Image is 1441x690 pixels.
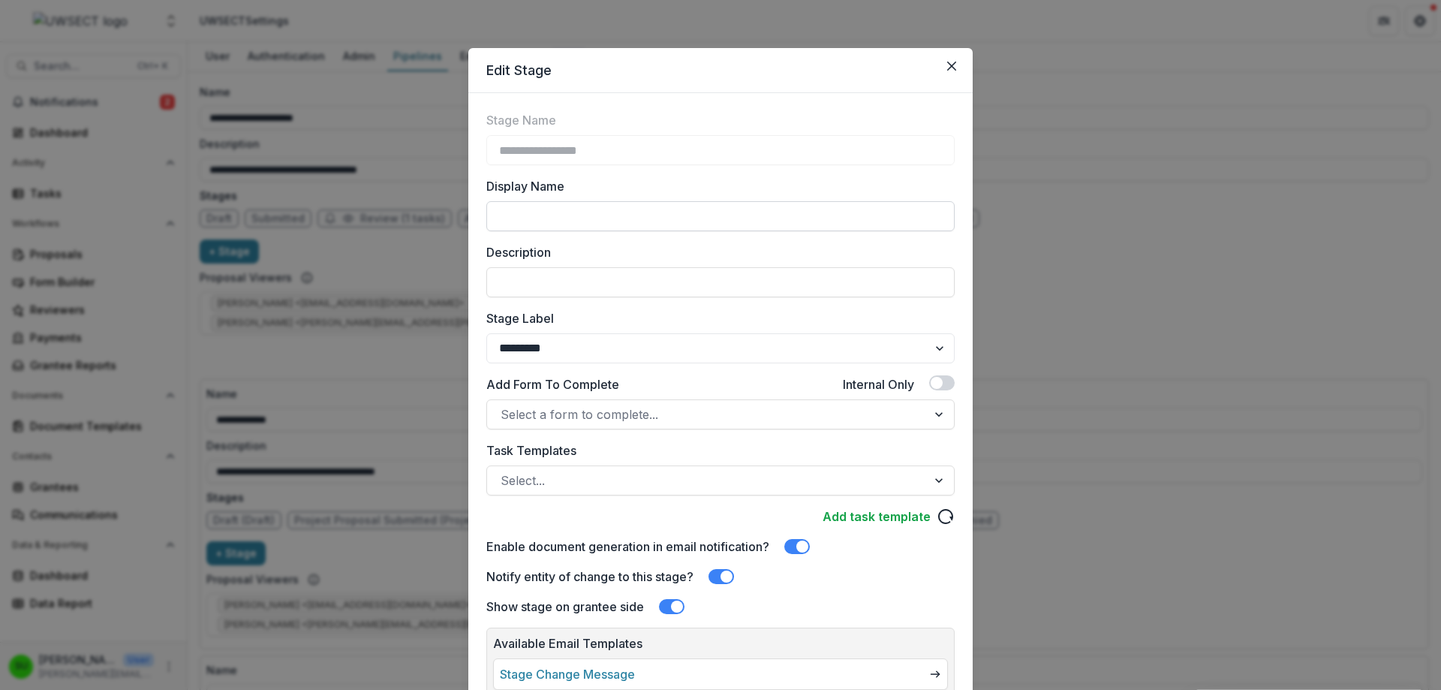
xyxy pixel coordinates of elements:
a: Stage Change Message [500,665,635,683]
label: Task Templates [486,441,946,459]
label: Notify entity of change to this stage? [486,568,693,586]
label: Add Form To Complete [486,375,619,393]
header: Edit Stage [468,48,973,93]
label: Stage Label [486,309,946,327]
label: Description [486,243,946,261]
button: Close [940,54,964,78]
p: Available Email Templates [493,634,948,652]
label: Show stage on grantee side [486,598,644,616]
svg: reload [937,508,955,526]
label: Internal Only [843,375,914,393]
label: Display Name [486,177,946,195]
label: Enable document generation in email notification? [486,538,769,556]
a: Add task template [823,508,931,526]
label: Stage Name [486,111,556,129]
